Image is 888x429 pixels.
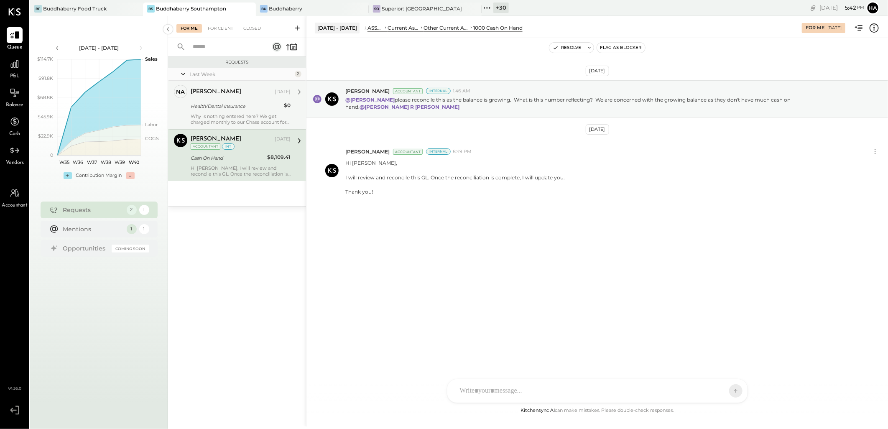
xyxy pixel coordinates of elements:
[87,159,97,165] text: W37
[360,104,459,110] strong: @[PERSON_NAME] R [PERSON_NAME]
[37,94,53,100] text: $68.8K
[382,5,462,12] div: Superior: [GEOGRAPHIC_DATA]
[191,113,291,125] div: Why is nothing entered here? We get charged monthly to our Chase account for United Healthcare
[147,5,155,13] div: BS
[9,130,20,138] span: Cash
[115,159,125,165] text: W39
[453,148,472,155] span: 8:49 PM
[345,148,390,155] span: [PERSON_NAME]
[191,102,281,110] div: Health/Dental Insurance
[426,148,451,155] div: Internal
[239,24,265,33] div: Closed
[0,27,29,51] a: Queue
[806,25,824,31] div: For Me
[50,152,53,158] text: 0
[2,202,28,209] span: Accountant
[269,5,302,12] div: Buddhaberry
[827,25,842,31] div: [DATE]
[6,102,23,109] span: Balance
[139,224,149,234] div: 1
[145,122,158,128] text: Labor
[204,24,237,33] div: For Client
[453,88,470,94] span: 1:46 AM
[59,159,69,165] text: W35
[172,59,302,65] div: Requests
[315,23,360,33] div: [DATE] - [DATE]
[43,5,107,12] div: Buddhaberry Food Truck
[145,56,158,62] text: Sales
[76,172,122,179] div: Contribution Margin
[37,56,53,62] text: $114.7K
[426,88,451,94] div: Internal
[64,44,135,51] div: [DATE] - [DATE]
[424,24,469,31] div: Other Current Assets
[345,96,855,110] p: please reconcile this as the balance is growing. What is this number reflecting? We are concerned...
[373,5,380,13] div: SO
[493,3,509,13] div: + 30
[63,206,122,214] div: Requests
[0,56,29,80] a: P&L
[38,75,53,81] text: $91.8K
[176,24,202,33] div: For Me
[7,44,23,51] span: Queue
[275,136,291,143] div: [DATE]
[191,88,241,96] div: [PERSON_NAME]
[295,71,301,77] div: 2
[191,135,241,143] div: [PERSON_NAME]
[112,245,149,253] div: Coming Soon
[809,3,817,12] div: copy link
[819,4,864,12] div: [DATE]
[586,124,609,135] div: [DATE]
[0,143,29,167] a: Vendors
[597,43,645,53] button: Flag as Blocker
[393,88,423,94] div: Accountant
[0,85,29,109] a: Balance
[126,172,135,179] div: -
[866,1,880,15] button: Ha
[6,159,24,167] span: Vendors
[0,185,29,209] a: Accountant
[473,24,523,31] div: 1000 Cash On Hand
[34,5,42,13] div: BF
[101,159,111,165] text: W38
[284,101,291,110] div: $0
[73,159,83,165] text: W36
[267,153,291,161] div: $8,109.41
[549,43,584,53] button: Resolve
[63,244,107,253] div: Opportunities
[345,159,565,195] p: Hi [PERSON_NAME], I will review and reconcile this GL. Once the reconciliation is complete, I wil...
[586,66,609,76] div: [DATE]
[191,143,220,150] div: Accountant
[191,165,291,177] div: Hi [PERSON_NAME], I will review and reconcile this GL. Once the reconciliation is complete, I wil...
[189,71,293,78] div: Last Week
[63,225,122,233] div: Mentions
[128,159,139,165] text: W40
[0,114,29,138] a: Cash
[222,143,235,150] div: int
[64,172,72,179] div: +
[145,135,159,141] text: COGS
[345,87,390,94] span: [PERSON_NAME]
[139,205,149,215] div: 1
[260,5,268,13] div: Bu
[367,24,383,31] div: ASSETS
[345,97,395,103] strong: @[PERSON_NAME]
[176,88,185,96] div: na
[127,205,137,215] div: 2
[156,5,226,12] div: Buddhaberry Southampton
[191,154,265,162] div: Cash On Hand
[127,224,137,234] div: 1
[38,133,53,139] text: $22.9K
[275,89,291,95] div: [DATE]
[393,149,423,155] div: Accountant
[38,114,53,120] text: $45.9K
[388,24,419,31] div: Current Assets
[10,73,20,80] span: P&L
